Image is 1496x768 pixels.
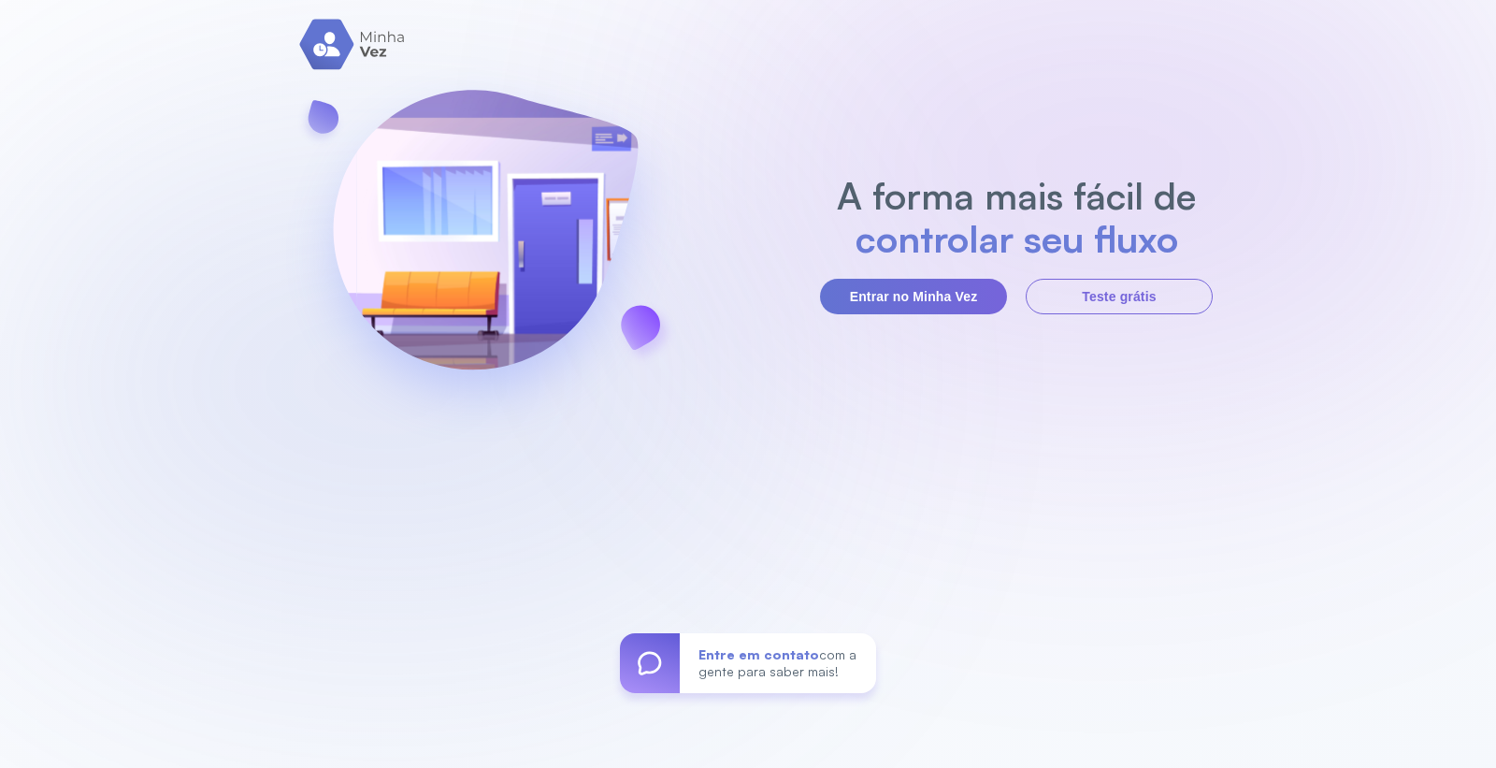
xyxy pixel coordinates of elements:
img: logo.svg [299,19,407,70]
h2: A forma mais fácil de [827,174,1206,217]
span: Entre em contato [698,646,819,662]
img: banner-login.svg [283,40,687,447]
a: Entre em contatocom a gente para saber mais! [620,633,876,693]
div: com a gente para saber mais! [680,633,876,693]
button: Entrar no Minha Vez [820,279,1007,314]
h2: controlar seu fluxo [827,217,1206,260]
button: Teste grátis [1026,279,1213,314]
